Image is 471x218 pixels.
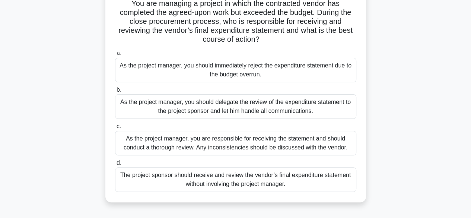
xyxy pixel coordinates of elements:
div: The project sponsor should receive and review the vendor’s final expenditure statement without in... [115,167,356,192]
div: As the project manager, you should delegate the review of the expenditure statement to the projec... [115,94,356,119]
span: b. [117,86,121,93]
span: a. [117,50,121,56]
span: d. [117,159,121,166]
div: As the project manager, you are responsible for receiving the statement and should conduct a thor... [115,131,356,155]
span: c. [117,123,121,129]
div: As the project manager, you should immediately reject the expenditure statement due to the budget... [115,58,356,82]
